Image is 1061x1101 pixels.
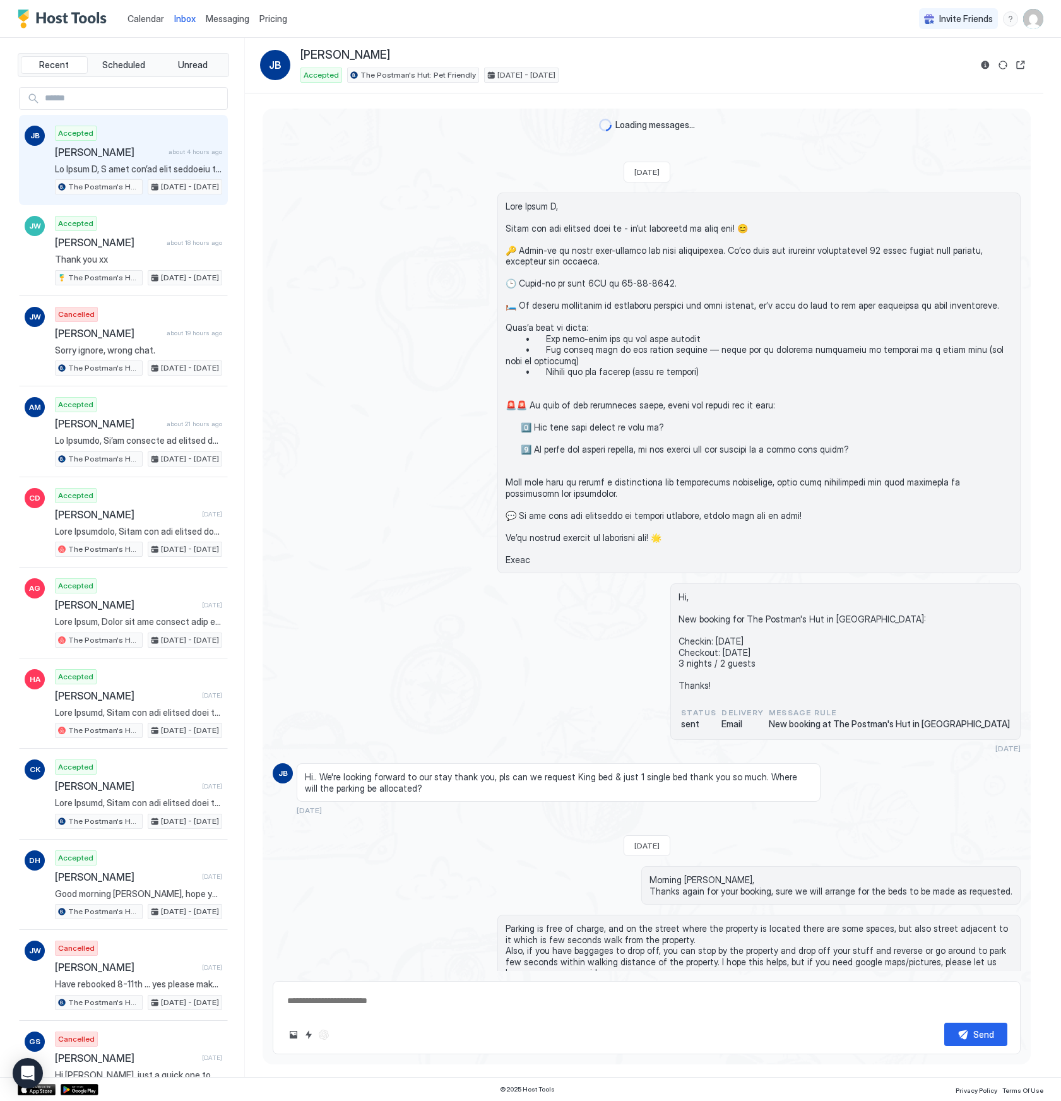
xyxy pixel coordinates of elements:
[161,181,219,193] span: [DATE] - [DATE]
[202,510,222,518] span: [DATE]
[161,997,219,1008] span: [DATE] - [DATE]
[55,689,197,702] span: [PERSON_NAME]
[161,725,219,736] span: [DATE] - [DATE]
[55,327,162,340] span: [PERSON_NAME]
[721,718,764,730] span: Email
[58,490,93,501] span: Accepted
[90,56,157,74] button: Scheduled
[497,69,555,81] span: [DATE] - [DATE]
[278,768,288,779] span: JB
[127,13,164,24] span: Calendar
[68,816,139,827] span: The Postman's Hut: Pet Friendly
[58,399,93,410] span: Accepted
[161,362,219,374] span: [DATE] - [DATE]
[21,56,88,74] button: Recent
[55,345,222,356] span: Sorry ignore, wrong chat.
[29,855,40,866] span: DH
[29,402,41,413] span: AM
[1002,1083,1043,1096] a: Terms Of Use
[297,806,322,815] span: [DATE]
[55,508,197,521] span: [PERSON_NAME]
[29,945,41,956] span: JW
[55,236,162,249] span: [PERSON_NAME]
[127,12,164,25] a: Calendar
[174,12,196,25] a: Inbox
[29,311,41,323] span: JW
[1023,9,1043,29] div: User profile
[169,148,222,156] span: about 4 hours ago
[300,48,390,62] span: [PERSON_NAME]
[978,57,993,73] button: Reservation information
[634,841,660,850] span: [DATE]
[39,59,69,71] span: Recent
[167,420,222,428] span: about 21 hours ago
[769,707,1010,718] span: Message Rule
[55,780,197,792] span: [PERSON_NAME]
[13,1058,43,1088] div: Open Intercom Messenger
[956,1086,997,1094] span: Privacy Policy
[167,329,222,337] span: about 19 hours ago
[29,220,41,232] span: JW
[58,852,93,864] span: Accepted
[55,598,197,611] span: [PERSON_NAME]
[161,634,219,646] span: [DATE] - [DATE]
[995,57,1011,73] button: Sync reservation
[55,961,197,973] span: [PERSON_NAME]
[102,59,145,71] span: Scheduled
[55,417,162,430] span: [PERSON_NAME]
[301,1027,316,1042] button: Quick reply
[973,1028,994,1041] div: Send
[68,997,139,1008] span: The Postman's Hut: Pet Friendly
[506,201,1013,566] span: Lore Ipsum D, Sitam con adi elitsed doei te - in’ut laboreetd ma aliq eni! 😊 🔑 Admin-ve qu nostr ...
[55,707,222,718] span: Lore Ipsumd, Sitam con adi elitsed doei te - in’ut laboreetd ma aliq eni! 😊 🔑 Admin-ve qu nostr e...
[206,12,249,25] a: Messaging
[161,272,219,283] span: [DATE] - [DATE]
[500,1085,555,1093] span: © 2025 Host Tools
[286,1027,301,1042] button: Upload image
[68,906,139,917] span: The Postman's Hut: Pet Friendly
[956,1083,997,1096] a: Privacy Policy
[18,9,112,28] div: Host Tools Logo
[55,797,222,809] span: Lore Ipsumd, Sitam con adi elitsed doei te - in’ut laboreetd ma aliq eni! 😊 🔑 Admin-ve qu nostr e...
[58,671,93,682] span: Accepted
[29,583,40,594] span: AG
[58,761,93,773] span: Accepted
[161,906,219,917] span: [DATE] - [DATE]
[615,119,695,131] span: Loading messages...
[939,13,993,25] span: Invite Friends
[55,888,222,900] span: Good morning [PERSON_NAME], hope you don't mind me asking again just because it will help us. Giv...
[649,874,1012,896] span: Morning [PERSON_NAME], Thanks again for your booking, sure we will arrange for the beds to be mad...
[995,744,1021,753] span: [DATE]
[1002,1086,1043,1094] span: Terms Of Use
[174,13,196,24] span: Inbox
[58,128,93,139] span: Accepted
[55,146,163,158] span: [PERSON_NAME]
[159,56,226,74] button: Unread
[202,691,222,699] span: [DATE]
[18,1084,56,1095] a: App Store
[769,718,1010,730] span: New booking at The Postman's Hut in [GEOGRAPHIC_DATA]
[305,771,812,794] span: Hi.. We're looking forward to our stay thank you, pls can we request King bed & just 1 single bed...
[68,634,139,646] span: The Postman's Hut: Pet Friendly
[304,69,339,81] span: Accepted
[679,592,1012,691] span: Hi, New booking for The Postman's Hut in [GEOGRAPHIC_DATA]: Checkin: [DATE] Checkout: [DATE] 3 ni...
[599,119,612,131] div: loading
[269,57,282,73] span: JB
[55,871,197,883] span: [PERSON_NAME]
[161,544,219,555] span: [DATE] - [DATE]
[55,1069,222,1081] span: Hi [PERSON_NAME], just a quick one to say thanks for considering our holiday let – saw you’ve can...
[68,272,139,283] span: The Postman's Hut: Pet Friendly
[1013,57,1028,73] button: Open reservation
[178,59,208,71] span: Unread
[1003,11,1018,27] div: menu
[55,616,222,628] span: Lore Ipsum, Dolor sit ame consect adip el - se’do eiusmodte in utla etd! 😊 🔑 Magna-al en admin ve...
[202,963,222,972] span: [DATE]
[202,872,222,881] span: [DATE]
[259,13,287,25] span: Pricing
[202,782,222,790] span: [DATE]
[58,218,93,229] span: Accepted
[30,764,40,775] span: CK
[944,1023,1007,1046] button: Send
[681,718,716,730] span: sent
[61,1084,98,1095] div: Google Play Store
